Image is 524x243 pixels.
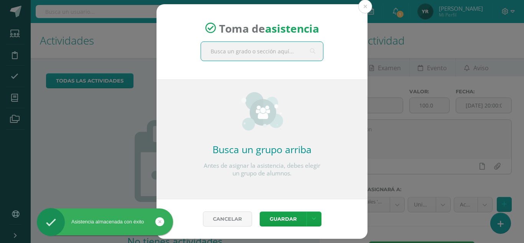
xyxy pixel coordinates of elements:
div: Asistencia almacenada con éxito [37,218,173,225]
span: Toma de [219,21,319,35]
img: groups_small.png [241,92,283,131]
input: Busca un grado o sección aquí... [201,42,323,61]
h2: Busca un grupo arriba [201,143,323,156]
strong: asistencia [265,21,319,35]
a: Cancelar [203,212,252,226]
button: Guardar [260,212,306,226]
p: Antes de asignar la asistencia, debes elegir un grupo de alumnos. [201,162,323,177]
